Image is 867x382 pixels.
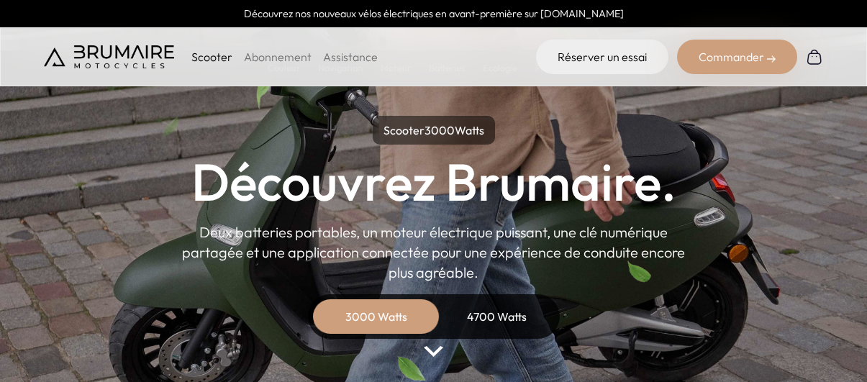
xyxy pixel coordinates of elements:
div: Commander [677,40,797,74]
span: 3000 [425,123,455,137]
img: Brumaire Motocycles [44,45,173,68]
a: Réserver un essai [536,40,668,74]
h1: Découvrez Brumaire. [191,156,676,208]
p: Scooter [191,48,232,65]
div: 3000 Watts [319,299,434,334]
div: 4700 Watts [440,299,555,334]
p: Deux batteries portables, un moteur électrique puissant, une clé numérique partagée et une applic... [182,222,686,283]
a: Abonnement [244,50,312,64]
a: Assistance [323,50,378,64]
img: arrow-bottom.png [424,346,442,357]
img: Panier [806,48,823,65]
p: Scooter Watts [373,116,495,145]
img: right-arrow-2.png [767,55,776,63]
